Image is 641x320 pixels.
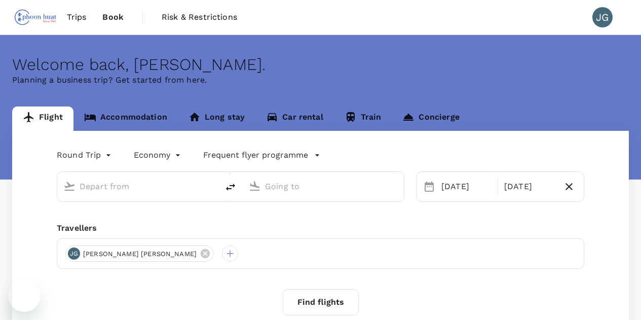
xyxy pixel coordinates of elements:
[283,289,359,315] button: Find flights
[265,179,383,194] input: Going to
[73,106,178,131] a: Accommodation
[178,106,255,131] a: Long stay
[500,176,558,197] div: [DATE]
[255,106,334,131] a: Car rental
[12,74,629,86] p: Planning a business trip? Get started from here.
[392,106,470,131] a: Concierge
[12,6,59,28] img: Phoon Huat PTE. LTD.
[211,185,213,187] button: Open
[437,176,496,197] div: [DATE]
[203,149,320,161] button: Frequent flyer programme
[162,11,237,23] span: Risk & Restrictions
[65,245,214,262] div: JG[PERSON_NAME] [PERSON_NAME]
[57,147,114,163] div: Round Trip
[102,11,124,23] span: Book
[134,147,183,163] div: Economy
[334,106,392,131] a: Train
[68,247,80,260] div: JG
[8,279,41,312] iframe: Button to launch messaging window
[67,11,87,23] span: Trips
[57,222,584,234] div: Travellers
[592,7,613,27] div: JG
[12,55,629,74] div: Welcome back , [PERSON_NAME] .
[203,149,308,161] p: Frequent flyer programme
[12,106,73,131] a: Flight
[218,175,243,199] button: delete
[397,185,399,187] button: Open
[77,249,203,259] span: [PERSON_NAME] [PERSON_NAME]
[80,179,197,194] input: Depart from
